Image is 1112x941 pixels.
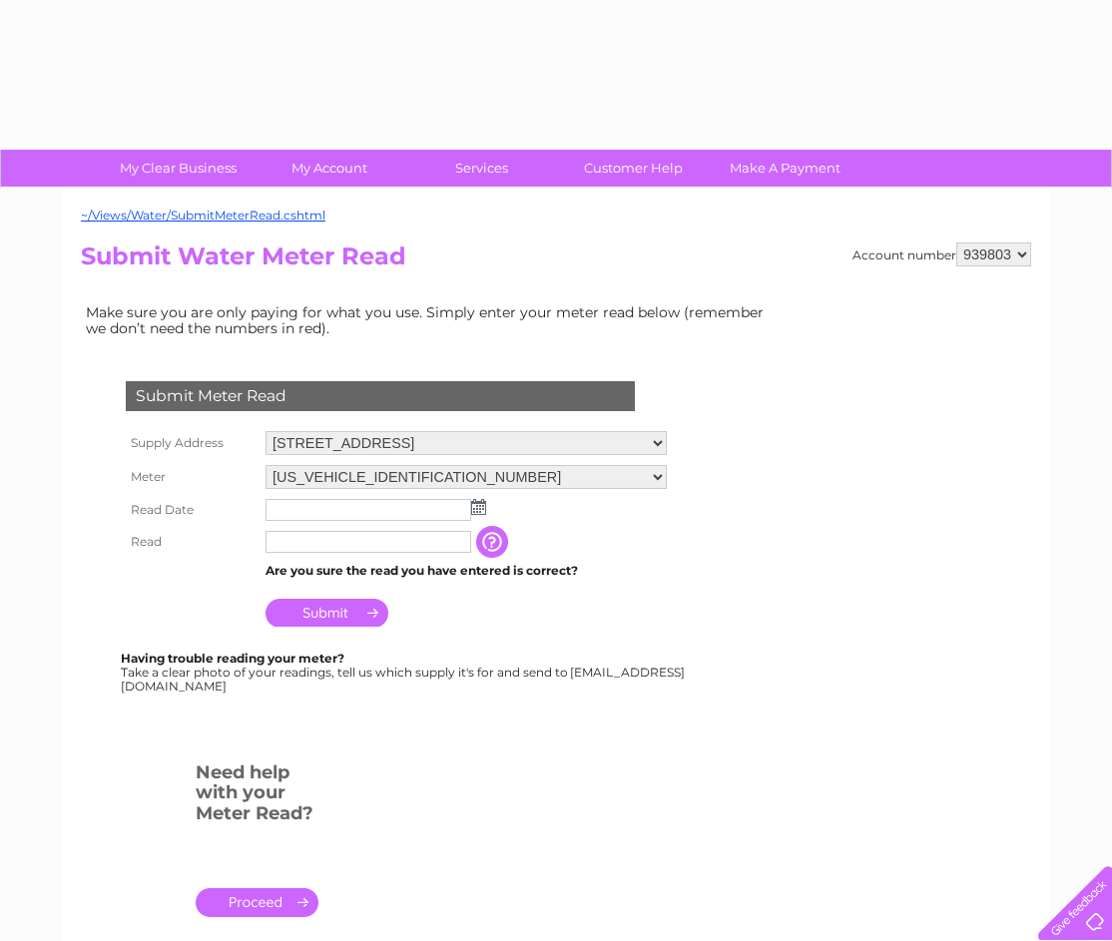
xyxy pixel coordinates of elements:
input: Information [476,526,512,558]
input: Submit [266,599,388,627]
h2: Submit Water Meter Read [81,242,1031,280]
td: Are you sure the read you have entered is correct? [261,558,672,584]
a: ~/Views/Water/SubmitMeterRead.cshtml [81,208,325,223]
div: Submit Meter Read [126,381,635,411]
div: Account number [852,242,1031,266]
a: Services [399,150,564,187]
td: Make sure you are only paying for what you use. Simply enter your meter read below (remember we d... [81,299,780,341]
th: Read [121,526,261,558]
a: Customer Help [551,150,716,187]
th: Supply Address [121,426,261,460]
img: ... [471,499,486,515]
a: . [196,888,318,917]
a: My Clear Business [96,150,261,187]
th: Read Date [121,494,261,526]
a: Make A Payment [703,150,867,187]
div: Take a clear photo of your readings, tell us which supply it's for and send to [EMAIL_ADDRESS][DO... [121,652,688,693]
h3: Need help with your Meter Read? [196,758,318,834]
th: Meter [121,460,261,494]
a: My Account [248,150,412,187]
b: Having trouble reading your meter? [121,651,344,666]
